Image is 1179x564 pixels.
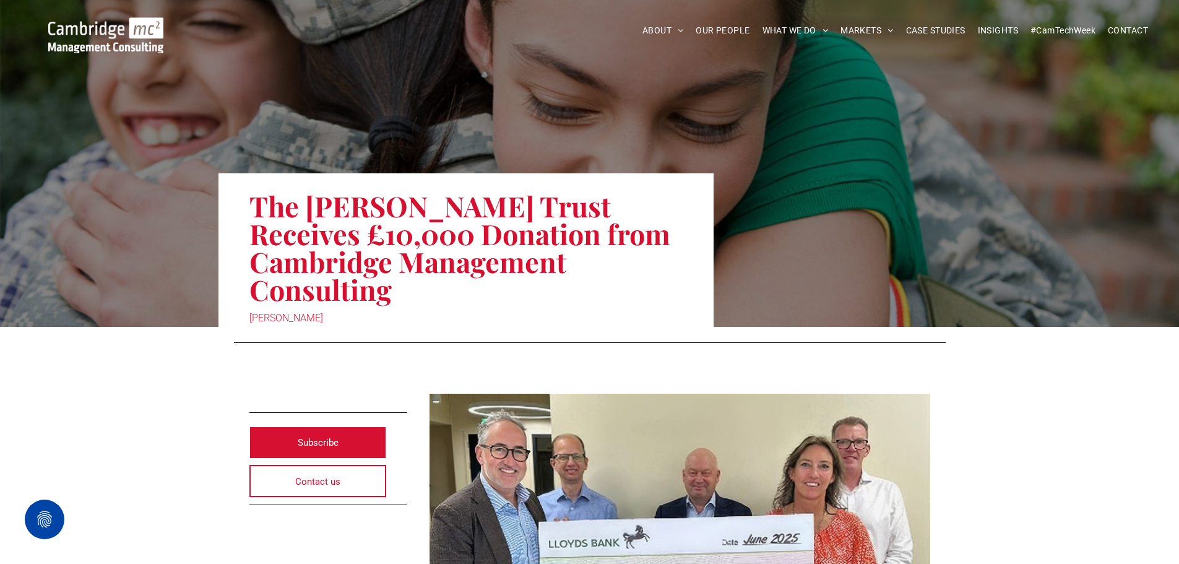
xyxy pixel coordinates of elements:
h1: The [PERSON_NAME] Trust Receives £10,000 Donation from Cambridge Management Consulting [249,191,683,305]
a: CASE STUDIES [900,21,972,40]
a: INSIGHTS [972,21,1024,40]
a: MARKETS [834,21,899,40]
img: Cambridge MC Logo [48,17,163,53]
a: Your Business Transformed | Cambridge Management Consulting [48,19,163,32]
a: Contact us [249,465,387,497]
a: #CamTechWeek [1024,21,1102,40]
span: Subscribe [298,427,339,458]
div: [PERSON_NAME] [249,310,683,327]
a: ABOUT [636,21,690,40]
a: Subscribe [249,427,387,459]
span: Contact us [295,466,340,497]
a: CONTACT [1102,21,1154,40]
a: WHAT WE DO [756,21,835,40]
a: OUR PEOPLE [689,21,756,40]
